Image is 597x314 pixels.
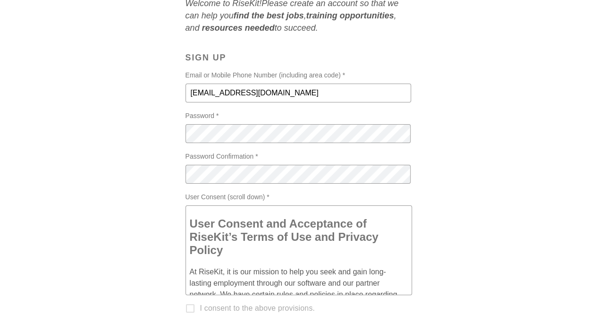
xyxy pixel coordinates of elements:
[185,193,412,201] span: User Consent (scroll down) *
[185,84,411,102] input: Email or Mobile Phone Number (including area code) *
[190,217,378,256] span: User Consent and Acceptance of RiseKit’s Terms of Use and Privacy Policy
[185,153,412,184] label: Password Confirmation *
[185,165,411,184] input: Password Confirmation *
[185,71,412,102] label: Email or Mobile Phone Number (including area code) *
[306,11,394,20] strong: training opportunities
[202,23,275,33] strong: resources needed
[234,11,304,20] strong: find the best jobs
[200,303,315,314] p: I consent to the above provisions.
[185,124,411,143] input: Password *
[185,53,412,63] h3: Sign Up
[185,112,412,143] label: Password *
